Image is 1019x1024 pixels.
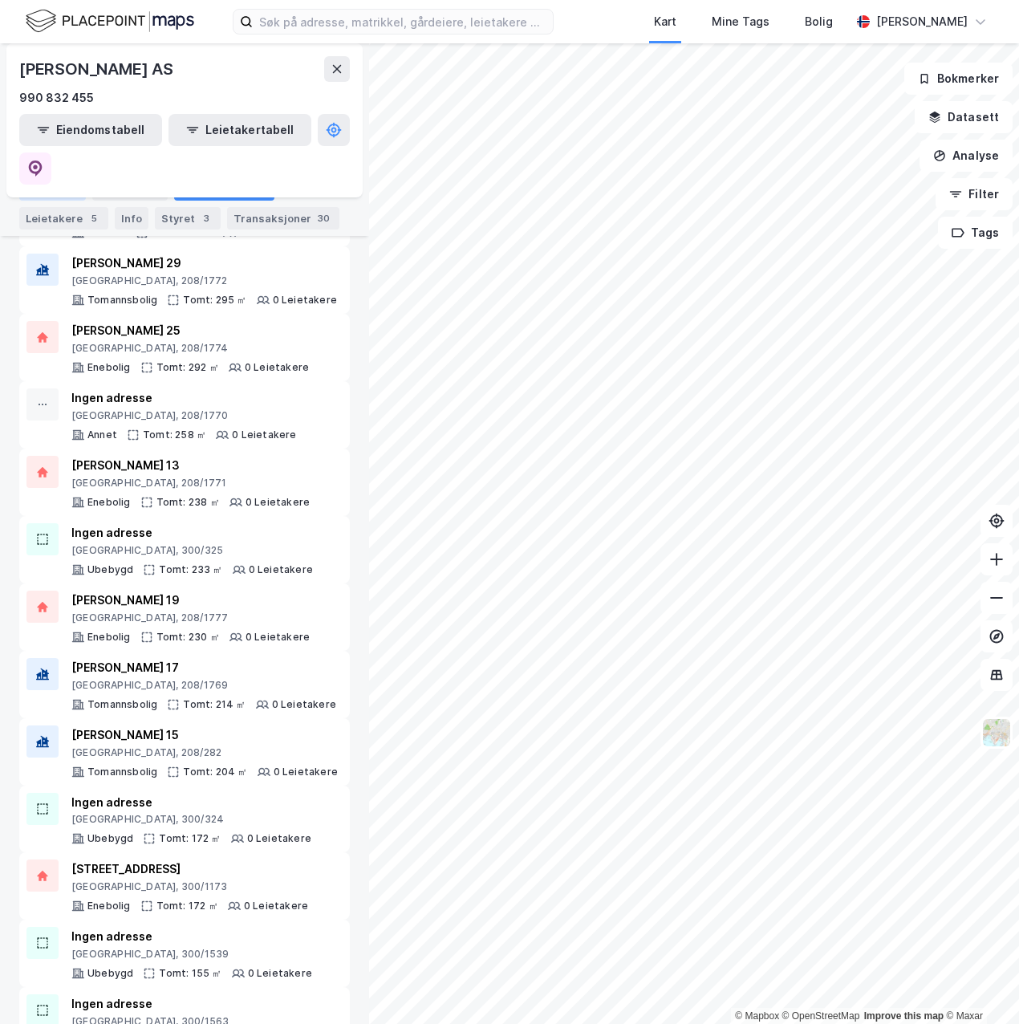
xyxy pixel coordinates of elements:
[253,10,553,34] input: Søk på adresse, matrikkel, gårdeiere, leietakere eller personer
[19,88,94,108] div: 990 832 455
[19,114,162,146] button: Eiendomstabell
[71,342,309,355] div: [GEOGRAPHIC_DATA], 208/1774
[805,12,833,31] div: Bolig
[71,746,338,759] div: [GEOGRAPHIC_DATA], 208/282
[71,523,313,542] div: Ingen adresse
[244,900,308,912] div: 0 Leietakere
[87,766,157,778] div: Tomannsbolig
[71,477,310,490] div: [GEOGRAPHIC_DATA], 208/1771
[71,994,306,1014] div: Ingen adresse
[26,7,194,35] img: logo.f888ab2527a4732fd821a326f86c7f29.svg
[71,591,310,610] div: [PERSON_NAME] 19
[227,207,339,230] div: Transaksjoner
[115,207,148,230] div: Info
[71,409,297,422] div: [GEOGRAPHIC_DATA], 208/1770
[159,563,222,576] div: Tomt: 233 ㎡
[71,388,297,408] div: Ingen adresse
[246,631,310,644] div: 0 Leietakere
[71,948,312,961] div: [GEOGRAPHIC_DATA], 300/1539
[86,210,102,226] div: 5
[904,63,1013,95] button: Bokmerker
[876,12,968,31] div: [PERSON_NAME]
[71,859,308,879] div: [STREET_ADDRESS]
[87,429,117,441] div: Annet
[71,679,336,692] div: [GEOGRAPHIC_DATA], 208/1769
[159,967,221,980] div: Tomt: 155 ㎡
[87,631,131,644] div: Enebolig
[981,717,1012,748] img: Z
[274,766,338,778] div: 0 Leietakere
[71,612,310,624] div: [GEOGRAPHIC_DATA], 208/1777
[71,456,310,475] div: [PERSON_NAME] 13
[246,496,310,509] div: 0 Leietakere
[183,766,247,778] div: Tomt: 204 ㎡
[143,429,206,441] div: Tomt: 258 ㎡
[87,698,157,711] div: Tomannsbolig
[87,361,131,374] div: Enebolig
[156,900,218,912] div: Tomt: 172 ㎡
[87,900,131,912] div: Enebolig
[156,361,219,374] div: Tomt: 292 ㎡
[272,698,336,711] div: 0 Leietakere
[245,361,309,374] div: 0 Leietakere
[71,813,311,826] div: [GEOGRAPHIC_DATA], 300/324
[71,658,336,677] div: [PERSON_NAME] 17
[248,967,312,980] div: 0 Leietakere
[159,832,221,845] div: Tomt: 172 ㎡
[712,12,769,31] div: Mine Tags
[198,210,214,226] div: 3
[156,496,220,509] div: Tomt: 238 ㎡
[155,207,221,230] div: Styret
[71,880,308,893] div: [GEOGRAPHIC_DATA], 300/1173
[87,496,131,509] div: Enebolig
[782,1010,860,1022] a: OpenStreetMap
[864,1010,944,1022] a: Improve this map
[232,429,296,441] div: 0 Leietakere
[273,294,337,307] div: 0 Leietakere
[19,207,108,230] div: Leietakere
[87,832,133,845] div: Ubebygd
[920,140,1013,172] button: Analyse
[654,12,676,31] div: Kart
[915,101,1013,133] button: Datasett
[938,217,1013,249] button: Tags
[249,563,313,576] div: 0 Leietakere
[71,254,337,273] div: [PERSON_NAME] 29
[71,274,337,287] div: [GEOGRAPHIC_DATA], 208/1772
[168,114,311,146] button: Leietakertabell
[87,563,133,576] div: Ubebygd
[71,321,309,340] div: [PERSON_NAME] 25
[19,56,177,82] div: [PERSON_NAME] AS
[87,294,157,307] div: Tomannsbolig
[735,1010,779,1022] a: Mapbox
[156,631,220,644] div: Tomt: 230 ㎡
[939,947,1019,1024] iframe: Chat Widget
[71,793,311,812] div: Ingen adresse
[936,178,1013,210] button: Filter
[71,927,312,946] div: Ingen adresse
[183,698,246,711] div: Tomt: 214 ㎡
[71,544,313,557] div: [GEOGRAPHIC_DATA], 300/325
[247,832,311,845] div: 0 Leietakere
[71,725,338,745] div: [PERSON_NAME] 15
[183,294,246,307] div: Tomt: 295 ㎡
[315,210,333,226] div: 30
[87,967,133,980] div: Ubebygd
